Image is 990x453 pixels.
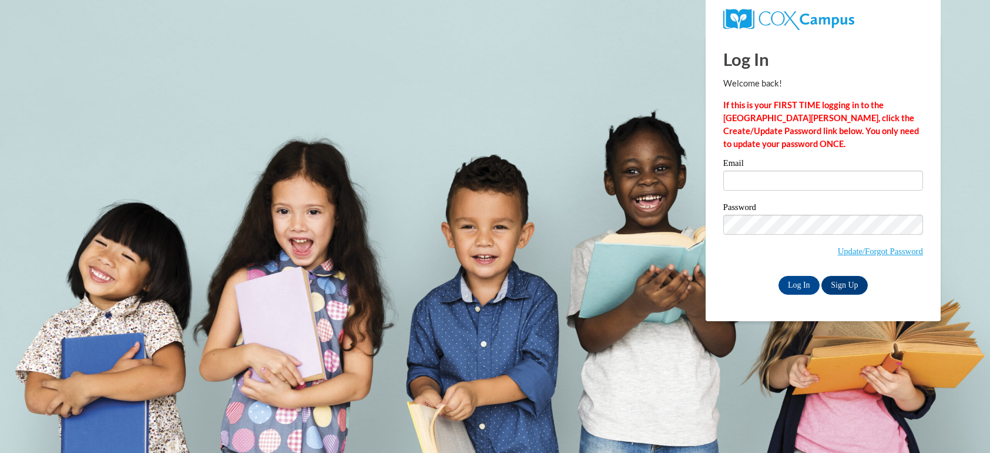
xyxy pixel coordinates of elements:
[723,9,854,30] img: COX Campus
[723,14,854,24] a: COX Campus
[778,276,820,295] input: Log In
[723,47,923,71] h1: Log In
[723,159,923,171] label: Email
[723,100,919,149] strong: If this is your FIRST TIME logging in to the [GEOGRAPHIC_DATA][PERSON_NAME], click the Create/Upd...
[821,276,867,295] a: Sign Up
[723,77,923,90] p: Welcome back!
[723,203,923,215] label: Password
[838,247,923,256] a: Update/Forgot Password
